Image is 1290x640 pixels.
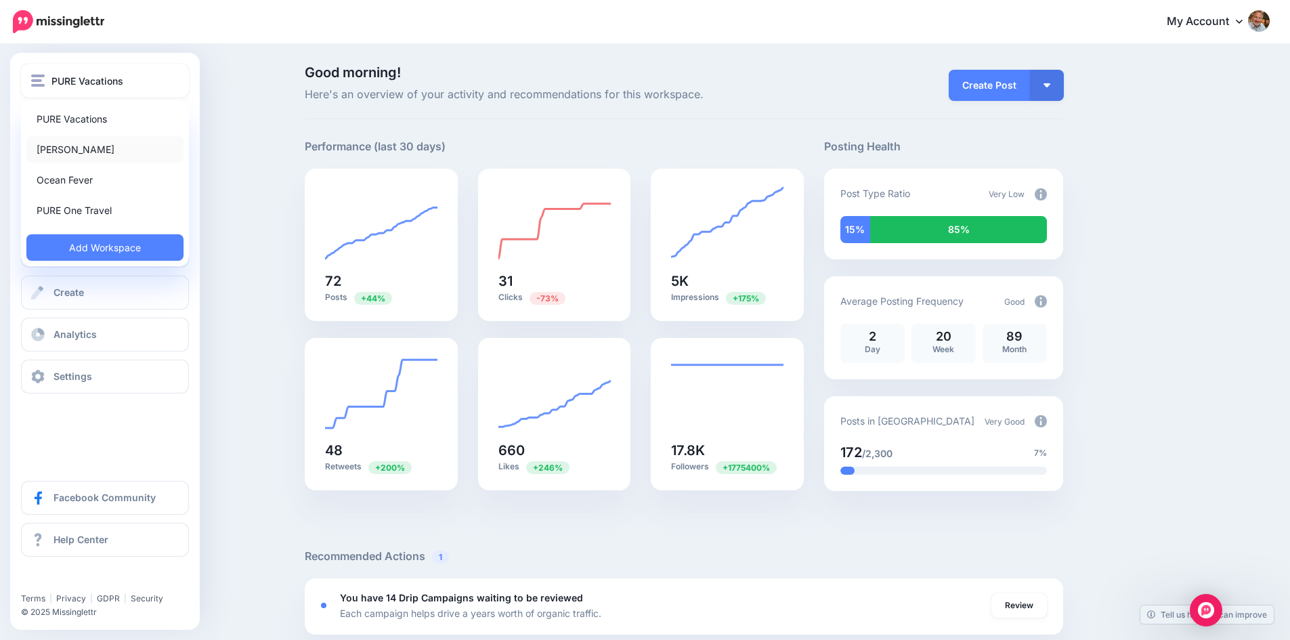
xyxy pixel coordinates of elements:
span: Good [1004,297,1025,307]
a: Facebook Community [21,481,189,515]
a: PURE One Travel [26,197,184,223]
p: Post Type Ratio [840,186,910,201]
span: | [124,593,127,603]
img: Missinglettr [13,10,104,33]
p: Posts in [GEOGRAPHIC_DATA] [840,413,974,429]
h5: 72 [325,274,437,288]
span: Here's an overview of your activity and recommendations for this workspace. [305,86,804,104]
span: /2,300 [862,448,893,459]
h5: 48 [325,444,437,457]
span: Facebook Community [53,492,156,503]
span: Previous period: 191 [526,461,569,474]
img: info-circle-grey.png [1035,188,1047,200]
a: Create [21,276,189,310]
p: Followers [671,461,783,473]
span: Previous period: 1.82K [726,292,766,305]
span: Help Center [53,534,108,545]
img: info-circle-grey.png [1035,415,1047,427]
span: Previous period: 16 [368,461,412,474]
span: Analytics [53,328,97,340]
a: Terms [21,593,45,603]
p: Clicks [498,291,611,304]
a: [PERSON_NAME] [26,136,184,163]
span: 1 [432,551,449,563]
img: arrow-down-white.png [1044,83,1050,87]
a: PURE Vacations [26,106,184,132]
div: 15% of your posts in the last 30 days have been from Drip Campaigns [840,216,871,243]
span: Day [865,344,880,354]
div: 7% of your posts in the last 30 days have been from Drip Campaigns [840,467,855,475]
h5: 660 [498,444,611,457]
div: 85% of your posts in the last 30 days were manually created (i.e. were not from Drip Campaigns or... [870,216,1047,243]
span: Very Good [985,417,1025,427]
a: Review [991,593,1047,618]
span: Month [1002,344,1027,354]
iframe: Twitter Follow Button [21,574,124,587]
span: Create [53,286,84,298]
p: Retweets [325,461,437,473]
span: Previous period: 1 [716,461,777,474]
p: 89 [989,330,1040,343]
a: Create Post [949,70,1030,101]
span: 7% [1034,446,1047,460]
span: Previous period: 50 [354,292,392,305]
h5: Posting Health [824,138,1063,155]
a: Security [131,593,163,603]
h5: Performance (last 30 days) [305,138,446,155]
b: You have 14 Drip Campaigns waiting to be reviewed [340,592,583,603]
p: 20 [918,330,969,343]
img: menu.png [31,74,45,87]
span: PURE Vacations [51,73,123,89]
div: Open Intercom Messenger [1190,594,1222,626]
a: Help Center [21,523,189,557]
h5: Recommended Actions [305,548,1063,565]
span: Settings [53,370,92,382]
span: 172 [840,444,862,461]
li: © 2025 Missinglettr [21,605,197,619]
span: | [90,593,93,603]
span: | [49,593,52,603]
a: Ocean Fever [26,167,184,193]
a: Privacy [56,593,86,603]
p: Each campaign helps drive a years worth of organic traffic. [340,605,601,621]
p: Average Posting Frequency [840,293,964,309]
a: Tell us how we can improve [1140,605,1274,624]
a: Settings [21,360,189,393]
p: Posts [325,291,437,304]
span: Very Low [989,189,1025,199]
h5: 17.8K [671,444,783,457]
a: Analytics [21,318,189,351]
p: 2 [847,330,898,343]
a: My Account [1153,5,1270,39]
div: <div class='status-dot small red margin-right'></div>Error [321,603,326,608]
p: Likes [498,461,611,473]
a: Add Workspace [26,234,184,261]
img: info-circle-grey.png [1035,295,1047,307]
h5: 31 [498,274,611,288]
button: PURE Vacations [21,64,189,98]
span: Good morning! [305,64,401,81]
h5: 5K [671,274,783,288]
span: Previous period: 114 [530,292,565,305]
p: Impressions [671,291,783,304]
span: Week [932,344,954,354]
a: GDPR [97,593,120,603]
